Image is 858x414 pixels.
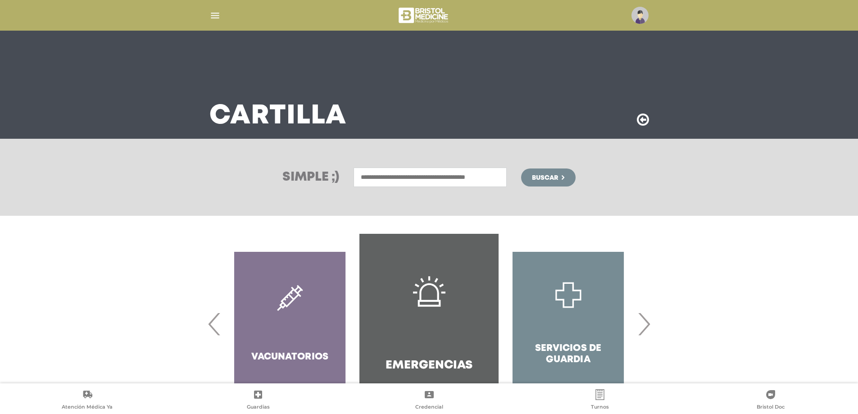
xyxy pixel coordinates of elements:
[757,404,785,412] span: Bristol Doc
[514,389,685,412] a: Turnos
[591,404,609,412] span: Turnos
[2,389,173,412] a: Atención Médica Ya
[344,389,514,412] a: Credencial
[173,389,343,412] a: Guardias
[247,404,270,412] span: Guardias
[521,168,575,187] button: Buscar
[635,300,653,348] span: Next
[62,404,113,412] span: Atención Médica Ya
[359,234,499,414] a: Emergencias
[397,5,451,26] img: bristol-medicine-blanco.png
[386,359,472,373] h4: Emergencias
[282,171,339,184] h3: Simple ;)
[206,300,223,348] span: Previous
[209,105,346,128] h3: Cartilla
[415,404,443,412] span: Credencial
[631,7,649,24] img: profile-placeholder.svg
[209,10,221,21] img: Cober_menu-lines-white.svg
[532,175,558,181] span: Buscar
[685,389,856,412] a: Bristol Doc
